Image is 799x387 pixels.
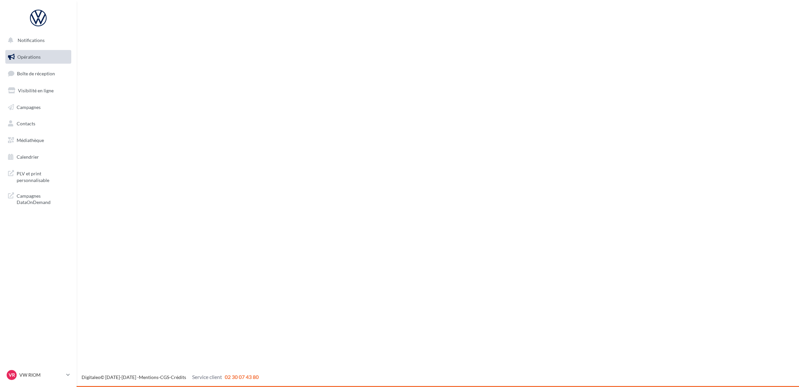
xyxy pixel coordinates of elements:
span: Médiathèque [17,137,44,143]
span: VR [9,372,15,378]
a: Boîte de réception [4,66,73,81]
span: Opérations [17,54,41,60]
a: Contacts [4,117,73,131]
a: Campagnes [4,100,73,114]
span: Service client [192,374,222,380]
span: Calendrier [17,154,39,160]
span: Contacts [17,121,35,126]
span: Boîte de réception [17,71,55,76]
a: PLV et print personnalisable [4,166,73,186]
span: PLV et print personnalisable [17,169,69,183]
a: Mentions [139,374,158,380]
span: Campagnes [17,104,41,110]
a: Digitaleo [82,374,101,380]
a: Calendrier [4,150,73,164]
span: Notifications [18,37,45,43]
a: Campagnes DataOnDemand [4,189,73,208]
a: VR VW RIOM [5,369,71,381]
a: Opérations [4,50,73,64]
a: Visibilité en ligne [4,84,73,98]
span: Visibilité en ligne [18,88,54,93]
span: 02 30 07 43 80 [225,374,259,380]
a: Crédits [171,374,186,380]
p: VW RIOM [19,372,64,378]
a: CGS [160,374,169,380]
span: © [DATE]-[DATE] - - - [82,374,259,380]
a: Médiathèque [4,133,73,147]
button: Notifications [4,33,70,47]
span: Campagnes DataOnDemand [17,191,69,206]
